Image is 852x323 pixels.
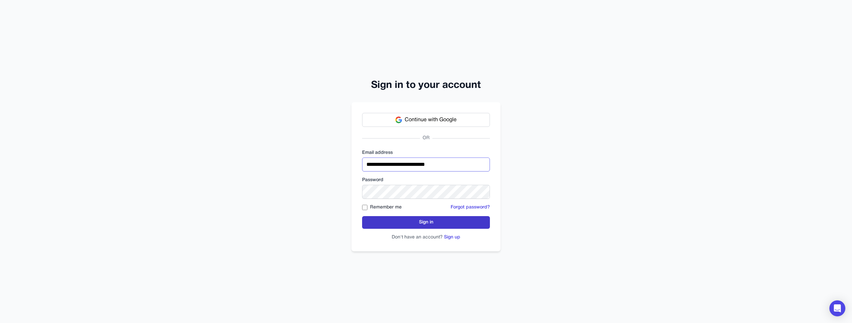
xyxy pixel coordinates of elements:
[362,177,490,183] label: Password
[351,80,501,92] h2: Sign in to your account
[829,300,845,316] div: Open Intercom Messenger
[362,234,490,241] p: Don't have an account?
[444,234,460,241] button: Sign up
[420,135,432,142] span: OR
[362,216,490,229] button: Sign in
[370,204,402,211] label: Remember me
[405,116,457,124] span: Continue with Google
[395,117,402,123] img: Google
[362,150,490,156] label: Email address
[451,204,490,211] button: Forgot password?
[362,113,490,127] button: Continue with Google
